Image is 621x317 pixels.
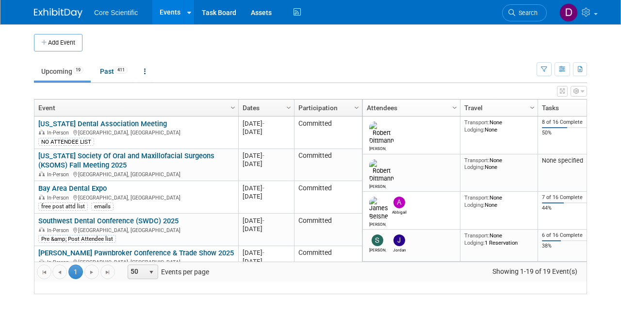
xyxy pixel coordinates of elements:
span: Lodging: [464,239,485,246]
span: Transport: [464,232,490,239]
a: Column Settings [284,100,294,114]
span: Events per page [115,265,219,279]
span: Transport: [464,157,490,164]
div: free post attd list [38,202,88,210]
div: [GEOGRAPHIC_DATA], [GEOGRAPHIC_DATA] [38,258,234,266]
div: None 1 Reservation [464,232,534,246]
div: [DATE] [243,128,290,136]
div: Sam Robinson [369,246,386,252]
div: emails [91,202,114,210]
div: [DATE] [243,217,290,225]
a: Column Settings [352,100,362,114]
a: [PERSON_NAME] Pawnbroker Conference & Trade Show 2025 [38,249,234,257]
div: None specified [542,157,592,165]
img: Sam Robinson [372,234,383,246]
img: Dan Boro [559,3,578,22]
span: Column Settings [229,104,237,112]
span: 1 [68,265,83,279]
span: select [147,268,155,276]
a: Tasks [542,100,589,116]
span: Go to the previous page [56,268,64,276]
span: Transport: [464,119,490,126]
div: NO ATTENDEE LIST [38,138,94,146]
img: ExhibitDay [34,8,82,18]
div: [DATE] [243,184,290,192]
span: Column Settings [451,104,458,112]
span: Lodging: [464,201,485,208]
img: Abbigail Belshe [393,197,405,208]
div: James Belshe [369,220,386,227]
div: [DATE] [243,192,290,200]
div: [DATE] [243,249,290,257]
td: Committed [294,117,362,149]
span: - [262,152,264,159]
span: 50 [128,265,145,279]
div: [DATE] [243,119,290,128]
a: Bay Area Dental Expo [38,184,107,193]
div: [GEOGRAPHIC_DATA], [GEOGRAPHIC_DATA] [38,226,234,234]
div: Jordan McCullough [391,246,408,252]
td: Committed [294,149,362,182]
a: Go to the next page [84,265,99,279]
a: Go to the first page [37,265,51,279]
img: In-Person Event [39,259,45,264]
img: In-Person Event [39,171,45,176]
span: In-Person [47,130,72,136]
a: Attendees [367,100,454,116]
a: Search [502,4,547,21]
button: Add Event [34,34,82,51]
img: Robert Dittmann [369,159,394,183]
a: Column Settings [527,100,538,114]
a: Column Settings [586,100,596,114]
span: Go to the next page [88,268,96,276]
a: Column Settings [228,100,239,114]
span: Column Settings [528,104,536,112]
td: Committed [294,181,362,214]
span: Core Scientific [94,9,138,17]
div: [DATE] [243,160,290,168]
div: Robert Dittmann [369,183,386,189]
span: Lodging: [464,164,485,170]
img: James Belshe [369,197,388,220]
td: Committed [294,246,362,272]
a: Go to the last page [100,265,115,279]
a: Dates [243,100,288,116]
span: In-Person [47,227,72,234]
a: Column Settings [450,100,460,114]
div: 38% [542,243,592,250]
span: Transport: [464,194,490,201]
a: Travel [464,100,531,116]
div: Abbigail Belshe [391,208,408,215]
div: 6 of 16 Complete [542,232,592,239]
a: Participation [298,100,356,116]
img: Robert Dittmann [369,121,394,145]
span: Go to the first page [40,268,48,276]
div: [DATE] [243,257,290,266]
span: Column Settings [285,104,293,112]
div: 50% [542,130,592,136]
span: - [262,217,264,224]
span: 19 [73,67,83,74]
div: Robert Dittmann [369,145,386,151]
img: In-Person Event [39,227,45,232]
a: [US_STATE] Society Of Oral and Maxillofacial Surgeons (KSOMS) Fall Meeting 2025 [38,151,214,169]
div: 44% [542,205,592,212]
div: None None [464,119,534,133]
span: Column Settings [353,104,360,112]
a: Upcoming19 [34,62,91,81]
span: In-Person [47,195,72,201]
a: [US_STATE] Dental Association Meeting [38,119,167,128]
a: Go to the previous page [52,265,67,279]
div: None None [464,157,534,171]
td: Committed [294,214,362,246]
span: - [262,249,264,256]
span: In-Person [47,259,72,266]
span: Showing 1-19 of 19 Event(s) [484,265,587,278]
div: [GEOGRAPHIC_DATA], [GEOGRAPHIC_DATA] [38,170,234,178]
span: - [262,184,264,192]
div: [GEOGRAPHIC_DATA], [GEOGRAPHIC_DATA] [38,128,234,136]
div: 8 of 16 Complete [542,119,592,126]
div: 7 of 16 Complete [542,194,592,201]
span: In-Person [47,171,72,178]
a: Event [38,100,232,116]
